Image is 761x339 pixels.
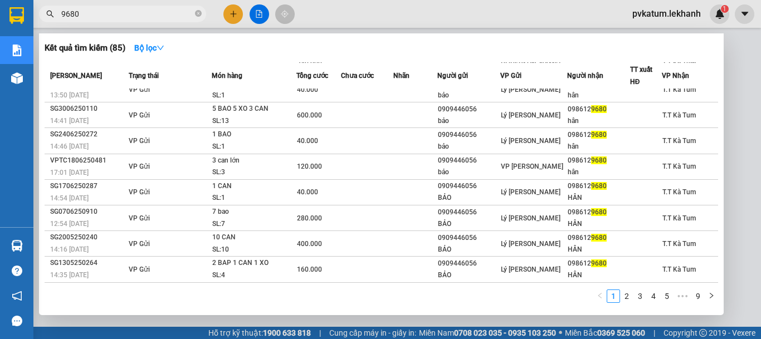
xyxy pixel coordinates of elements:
span: 14:35 [DATE] [50,271,89,279]
span: 14:46 [DATE] [50,143,89,150]
div: SL: 10 [212,244,296,256]
span: VP [PERSON_NAME] [501,163,563,170]
div: 0909446056 [438,155,500,166]
div: 0389896916 [9,36,99,52]
a: 2 [621,290,633,302]
a: 5 [661,290,673,302]
div: 0909446056 [438,104,500,115]
div: SG0706250910 [50,206,125,218]
span: VP Gửi [129,188,150,196]
img: warehouse-icon [11,240,23,252]
span: VP Nhận [662,72,689,80]
span: T.T Kà Tum [662,86,696,94]
div: hân [568,115,630,127]
img: solution-icon [11,45,23,56]
div: SL: 13 [212,115,296,127]
span: Lý [PERSON_NAME] [501,240,560,248]
span: left [597,292,603,299]
div: 3 can lớn [212,155,296,167]
div: HÂN [568,192,630,204]
div: SL: 1 [212,90,296,102]
span: notification [12,291,22,301]
span: 9680 [591,105,607,113]
span: Lý [PERSON_NAME] [501,214,560,222]
span: T.T Kà Tum [662,240,696,248]
div: VPTC1806250481 [50,155,125,166]
strong: Bộ lọc [134,43,164,52]
span: 14:16 [DATE] [50,245,89,253]
span: VP Gửi [129,111,150,119]
span: 280.000 [297,214,322,222]
div: 1 BAO [212,129,296,141]
button: left [593,289,607,303]
div: bảo [438,141,500,153]
div: SL: 7 [212,218,296,230]
div: 2 BAP 1 CAN 1 XO [212,257,296,269]
span: VP Gửi [500,72,521,80]
div: [PERSON_NAME] [9,23,99,36]
div: 0909446056 [438,129,500,141]
div: 10 CAN [212,232,296,244]
div: [PERSON_NAME] [106,36,196,50]
div: HÂN [568,244,630,256]
div: SG1706250287 [50,180,125,192]
li: 2 [620,289,633,303]
div: hân [568,90,630,101]
span: 9680 [591,156,607,164]
div: SL: 1 [212,192,296,204]
span: 12:54 [DATE] [50,220,89,228]
li: 1 [607,289,620,303]
button: right [705,289,718,303]
span: Lý [PERSON_NAME] [501,111,560,119]
li: 5 [660,289,674,303]
div: SL: 3 [212,166,296,179]
span: 9680 [591,182,607,190]
a: 4 [647,290,660,302]
span: CR : [8,73,26,85]
span: VP Gửi [129,266,150,273]
div: bảo [438,115,500,127]
span: 400.000 [297,240,322,248]
span: Nhãn [393,72,409,80]
span: close-circle [195,10,202,17]
div: SL: 4 [212,269,296,282]
a: 1 [607,290,619,302]
span: 40.000 [297,86,318,94]
span: VP Gửi [129,86,150,94]
div: BẢO [438,218,500,230]
span: Tổng cước [296,72,328,80]
span: T.T Kà Tum [662,266,696,273]
span: 14:54 [DATE] [50,194,89,202]
img: warehouse-icon [11,72,23,84]
div: 5 BAO 5 XO 3 CAN [212,103,296,115]
span: VP Gửi [129,137,150,145]
span: 120.000 [297,163,322,170]
span: Lý [PERSON_NAME] [501,188,560,196]
a: 9 [692,290,704,302]
span: search [46,10,54,18]
span: VP Gửi [129,214,150,222]
div: HÂN [568,269,630,281]
span: right [708,292,715,299]
span: 9680 [591,208,607,216]
span: T.T Kà Tum [662,188,696,196]
span: 17:01 [DATE] [50,169,89,176]
span: 40.000 [297,137,318,145]
span: Gửi: [9,11,27,22]
div: 098612 [568,180,630,192]
span: Người nhận [567,72,603,80]
div: hân [568,141,630,153]
span: close-circle [195,9,202,19]
div: 0909446056 [438,258,500,269]
a: 3 [634,290,646,302]
div: 098612 [568,258,630,269]
span: 9680 [591,259,607,267]
li: Next Page [705,289,718,303]
span: message [12,316,22,326]
span: down [157,44,164,52]
div: SG1305250264 [50,257,125,269]
div: VP [PERSON_NAME] [106,9,196,36]
span: 14:41 [DATE] [50,117,89,125]
li: 4 [647,289,660,303]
